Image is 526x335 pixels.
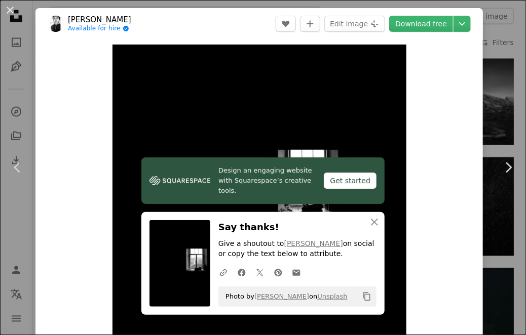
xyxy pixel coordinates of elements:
button: Choose download size [454,16,471,32]
span: Design an engaging website with Squarespace’s creative tools. [218,165,316,196]
a: Next [491,119,526,216]
a: [PERSON_NAME] [254,292,309,300]
a: [PERSON_NAME] [284,239,343,247]
a: Share on Twitter [251,262,269,282]
img: Go to Josh Nuttall's profile [48,16,64,32]
button: Edit image [324,16,385,32]
span: Photo by on [220,288,348,305]
p: Give a shoutout to on social or copy the text below to attribute. [218,239,377,259]
a: Share on Pinterest [269,262,287,282]
a: Design an engaging website with Squarespace’s creative tools.Get started [141,157,385,204]
button: Copy to clipboard [358,288,375,305]
a: Share on Facebook [233,262,251,282]
a: Available for hire [68,25,131,33]
h3: Say thanks! [218,220,377,235]
a: Share over email [287,262,306,282]
a: Download free [389,16,453,32]
a: Unsplash [317,292,347,300]
button: Like [276,16,296,32]
div: Get started [324,173,377,189]
button: Add to Collection [300,16,320,32]
a: [PERSON_NAME] [68,15,131,25]
img: file-1606177908946-d1eed1cbe4f5image [149,173,210,188]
